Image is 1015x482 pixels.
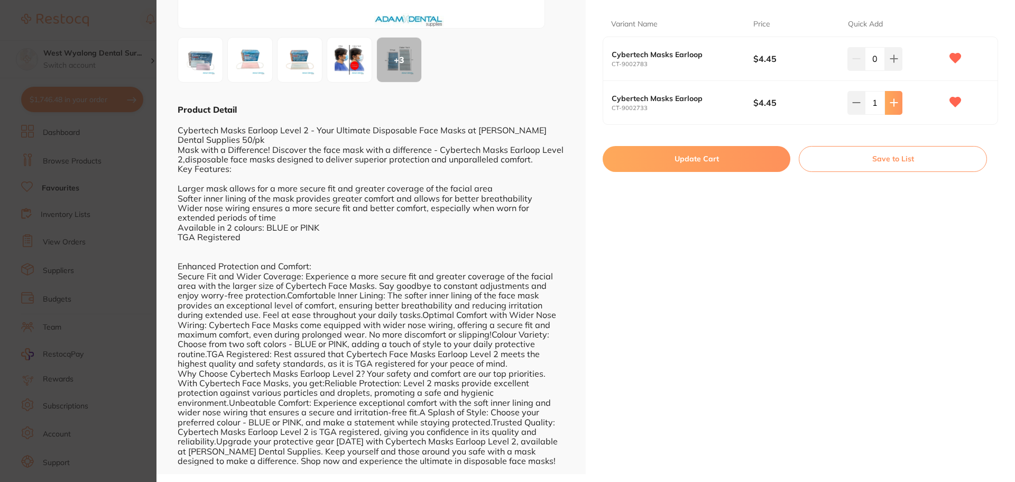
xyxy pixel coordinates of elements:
[612,50,739,59] b: Cybertech Masks Earloop
[178,104,237,115] b: Product Detail
[612,94,739,103] b: Cybertech Masks Earloop
[753,19,770,30] p: Price
[281,41,319,79] img: MDI3MzMuanBn
[330,41,368,79] img: YmVyMi5qcGc
[612,105,753,112] small: CT-9002733
[231,41,269,79] img: MDI3ODMuanBn
[612,61,753,68] small: CT-9002783
[178,115,565,466] div: Cybertech Masks Earloop Level 2 - Your Ultimate Disposable Face Masks at [PERSON_NAME] Dental Sup...
[377,38,421,82] div: + 3
[848,19,883,30] p: Quick Add
[753,97,838,108] b: $4.45
[611,19,658,30] p: Variant Name
[753,53,838,65] b: $4.45
[181,41,219,79] img: anBn
[603,146,790,171] button: Update Cart
[376,37,422,83] button: +3
[799,146,987,171] button: Save to List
